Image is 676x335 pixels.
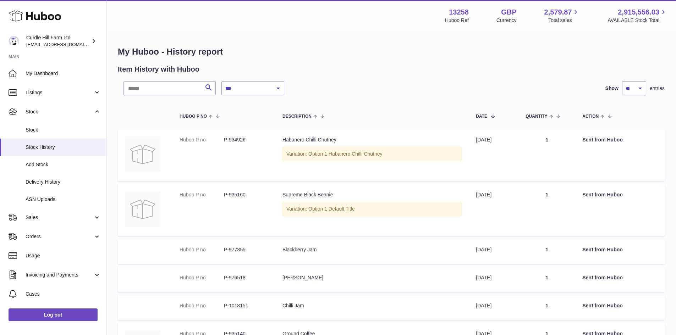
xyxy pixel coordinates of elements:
[544,7,580,24] a: 2,579.87 Total sales
[26,34,90,48] div: Curdle Hill Farm Ltd
[9,308,98,321] a: Log out
[501,7,516,17] strong: GBP
[469,267,518,292] td: [DATE]
[180,136,224,143] dt: Huboo P no
[26,41,104,47] span: [EMAIL_ADDRESS][DOMAIN_NAME]
[605,85,619,92] label: Show
[496,17,517,24] div: Currency
[582,247,623,252] strong: Sent from Huboo
[26,179,101,185] span: Delivery History
[9,36,19,46] img: internalAdmin-13258@internal.huboo.com
[548,17,580,24] span: Total sales
[180,274,224,281] dt: Huboo P no
[26,70,101,77] span: My Dashboard
[275,239,469,264] td: Blackberry Jam
[26,252,101,259] span: Usage
[608,7,667,24] a: 2,915,556.03 AVAILABLE Stock Total
[518,295,575,320] td: 1
[26,233,93,240] span: Orders
[26,196,101,203] span: ASN Uploads
[26,214,93,221] span: Sales
[582,275,623,280] strong: Sent from Huboo
[518,267,575,292] td: 1
[449,7,469,17] strong: 13258
[26,144,101,151] span: Stock History
[118,65,199,74] h2: Item History with Huboo
[125,191,160,227] img: no-photo.jpg
[275,267,469,292] td: [PERSON_NAME]
[469,184,518,236] td: [DATE]
[180,114,207,119] span: Huboo P no
[180,246,224,253] dt: Huboo P no
[608,17,667,24] span: AVAILABLE Stock Total
[518,129,575,181] td: 1
[118,46,665,57] h1: My Huboo - History report
[26,108,93,115] span: Stock
[526,114,547,119] span: Quantity
[275,129,469,181] td: Habanero Chilli Chutney
[224,274,268,281] dd: P-976518
[469,295,518,320] td: [DATE]
[180,302,224,309] dt: Huboo P no
[275,184,469,236] td: Supreme Black Beanie
[469,129,518,181] td: [DATE]
[224,302,268,309] dd: P-1018151
[282,147,462,161] div: Variation: Option 1 Habanero Chilli Chutney
[544,7,572,17] span: 2,579.87
[476,114,487,119] span: Date
[224,246,268,253] dd: P-977355
[26,272,93,278] span: Invoicing and Payments
[224,136,268,143] dd: P-934926
[282,114,312,119] span: Description
[26,161,101,168] span: Add Stock
[445,17,469,24] div: Huboo Ref
[26,291,101,297] span: Cases
[469,239,518,264] td: [DATE]
[125,136,160,172] img: no-photo.jpg
[275,295,469,320] td: Chilli Jam
[282,202,462,216] div: Variation: Option 1 Default Title
[518,184,575,236] td: 1
[618,7,659,17] span: 2,915,556.03
[650,85,665,92] span: entries
[582,114,599,119] span: Action
[518,239,575,264] td: 1
[582,137,623,143] strong: Sent from Huboo
[582,303,623,308] strong: Sent from Huboo
[224,191,268,198] dd: P-935160
[582,192,623,197] strong: Sent from Huboo
[26,127,101,133] span: Stock
[26,89,93,96] span: Listings
[180,191,224,198] dt: Huboo P no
